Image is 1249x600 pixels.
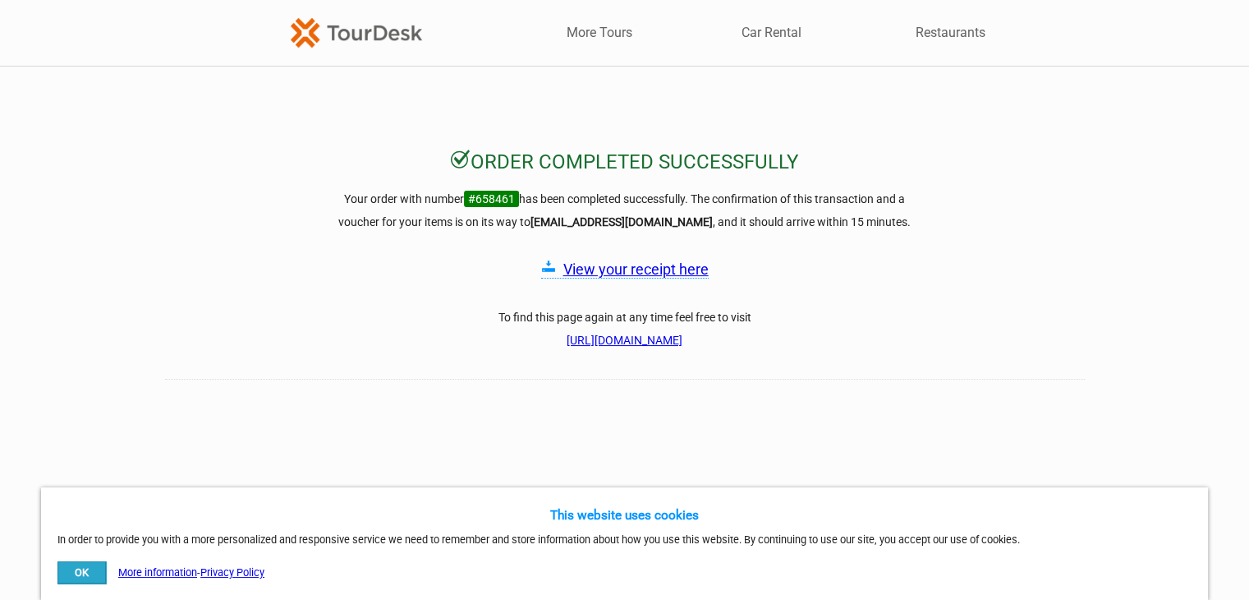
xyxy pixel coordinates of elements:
[563,261,709,278] a: View your receipt here
[189,25,209,45] button: Open LiveChat chat widget
[464,191,519,207] span: #658461
[23,29,186,42] p: We're away right now. Please check back later!
[200,566,264,579] a: Privacy Policy
[916,24,985,42] a: Restaurants
[567,24,632,42] a: More Tours
[567,334,682,347] a: [URL][DOMAIN_NAME]
[530,215,713,228] strong: [EMAIL_ADDRESS][DOMAIN_NAME]
[57,561,264,584] div: -
[41,487,1208,600] div: In order to provide you with a more personalized and responsive service we need to remember and s...
[118,566,197,579] a: More information
[57,561,106,584] button: OK
[329,504,921,527] h5: This website uses cookies
[742,24,801,42] a: Car Rental
[291,18,422,47] img: TourDesk-logo-td-orange-v1.png
[329,306,921,352] h3: To find this page again at any time feel free to visit
[329,187,921,233] h3: Your order with number has been completed successfully. The confirmation of this transaction and ...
